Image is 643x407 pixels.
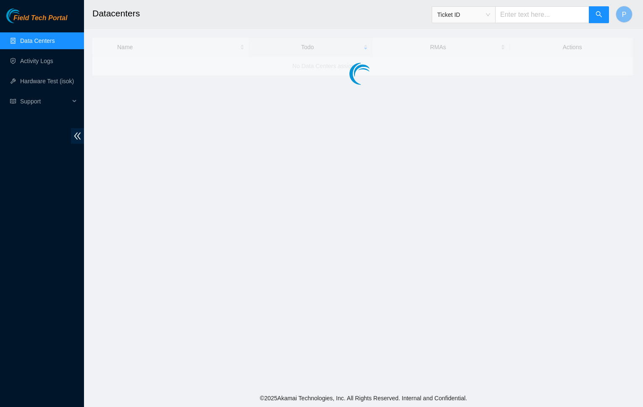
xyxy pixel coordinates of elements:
a: Activity Logs [20,58,53,64]
span: Ticket ID [437,8,490,21]
a: Akamai TechnologiesField Tech Portal [6,15,67,26]
button: search [589,6,609,23]
img: Akamai Technologies [6,8,42,23]
button: P [616,6,633,23]
span: read [10,98,16,104]
span: P [622,9,627,20]
span: search [596,11,602,19]
input: Enter text here... [495,6,589,23]
a: Data Centers [20,37,55,44]
footer: © 2025 Akamai Technologies, Inc. All Rights Reserved. Internal and Confidential. [84,389,643,407]
span: Field Tech Portal [13,14,67,22]
a: Hardware Test (isok) [20,78,74,85]
span: Support [20,93,70,110]
span: double-left [71,128,84,144]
